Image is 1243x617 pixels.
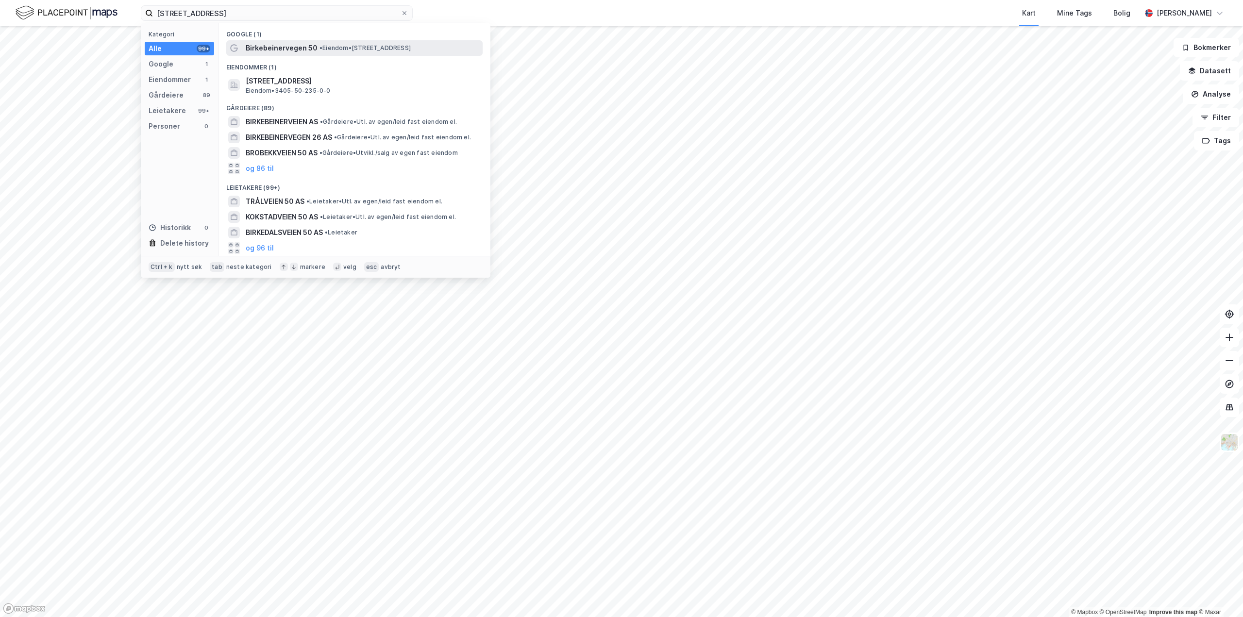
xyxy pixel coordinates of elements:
div: Alle [149,43,162,54]
div: Google (1) [218,23,490,40]
div: tab [210,262,224,272]
div: Kontrollprogram for chat [1194,570,1243,617]
button: Datasett [1180,61,1239,81]
img: Z [1220,433,1239,451]
span: KOKSTADVEIEN 50 AS [246,211,318,223]
div: Kategori [149,31,214,38]
div: esc [364,262,379,272]
button: og 86 til [246,163,274,174]
span: Gårdeiere • Utvikl./salg av egen fast eiendom [319,149,458,157]
span: BIRKEBEINERVEGEN 26 AS [246,132,332,143]
div: markere [300,263,325,271]
button: Filter [1193,108,1239,127]
div: 89 [202,91,210,99]
span: • [320,118,323,125]
img: logo.f888ab2527a4732fd821a326f86c7f29.svg [16,4,118,21]
span: BROBEKKVEIEN 50 AS [246,147,318,159]
span: • [319,44,322,51]
div: 99+ [197,107,210,115]
div: Mine Tags [1057,7,1092,19]
div: Delete history [160,237,209,249]
div: avbryt [381,263,401,271]
div: Gårdeiere [149,89,184,101]
span: • [334,133,337,141]
span: Gårdeiere • Utl. av egen/leid fast eiendom el. [334,133,471,141]
div: Google [149,58,173,70]
span: [STREET_ADDRESS] [246,75,479,87]
div: velg [343,263,356,271]
div: Leietakere (99+) [218,176,490,194]
a: Improve this map [1149,609,1197,616]
button: Bokmerker [1174,38,1239,57]
div: Ctrl + k [149,262,175,272]
div: neste kategori [226,263,272,271]
div: Eiendommer [149,74,191,85]
span: BIRKEBEINERVEIEN AS [246,116,318,128]
div: Historikk [149,222,191,233]
span: Eiendom • [STREET_ADDRESS] [319,44,411,52]
div: Gårdeiere (89) [218,97,490,114]
button: Tags [1194,131,1239,150]
div: nytt søk [177,263,202,271]
span: Leietaker • Utl. av egen/leid fast eiendom el. [306,198,442,205]
span: TRÅLVEIEN 50 AS [246,196,304,207]
div: Eiendommer (1) [218,56,490,73]
span: Leietaker • Utl. av egen/leid fast eiendom el. [320,213,456,221]
span: • [325,229,328,236]
a: Mapbox homepage [3,603,46,614]
input: Søk på adresse, matrikkel, gårdeiere, leietakere eller personer [153,6,401,20]
div: 1 [202,76,210,83]
iframe: Chat Widget [1194,570,1243,617]
span: Eiendom • 3405-50-235-0-0 [246,87,331,95]
a: Mapbox [1071,609,1098,616]
button: Analyse [1183,84,1239,104]
span: BIRKEDALSVEIEN 50 AS [246,227,323,238]
span: • [306,198,309,205]
div: 99+ [197,45,210,52]
a: OpenStreetMap [1100,609,1147,616]
div: 0 [202,224,210,232]
span: • [320,213,323,220]
div: Bolig [1113,7,1130,19]
span: Gårdeiere • Utl. av egen/leid fast eiendom el. [320,118,457,126]
div: 1 [202,60,210,68]
span: Leietaker [325,229,357,236]
div: Leietakere [149,105,186,117]
div: Kart [1022,7,1036,19]
span: • [319,149,322,156]
div: Personer [149,120,180,132]
button: og 96 til [246,242,274,254]
div: [PERSON_NAME] [1157,7,1212,19]
div: 0 [202,122,210,130]
span: Birkebeinervegen 50 [246,42,318,54]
